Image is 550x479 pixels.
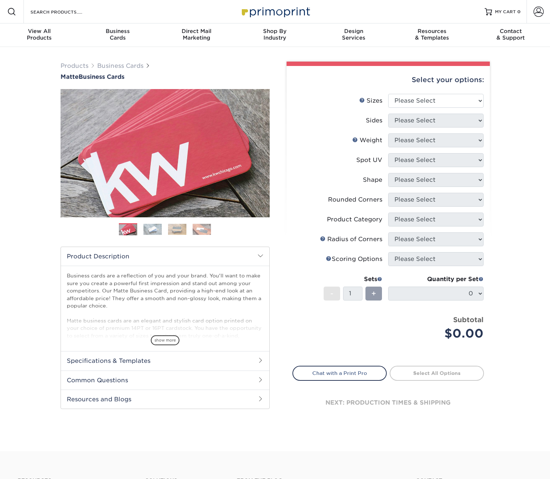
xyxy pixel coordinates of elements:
div: Spot UV [356,156,382,165]
h2: Product Description [61,247,269,266]
div: Shape [363,176,382,184]
a: Resources& Templates [393,23,471,47]
h2: Resources and Blogs [61,390,269,409]
span: Matte [61,73,79,80]
div: Marketing [157,28,236,41]
div: Sizes [359,96,382,105]
div: Sides [366,116,382,125]
span: MY CART [495,9,516,15]
img: Business Cards 02 [143,224,162,235]
div: Radius of Corners [320,235,382,244]
span: Business [79,28,157,34]
span: Shop By [236,28,314,34]
h2: Specifications & Templates [61,351,269,370]
div: Sets [324,275,382,284]
a: MatteBusiness Cards [61,73,270,80]
span: + [371,288,376,299]
span: show more [151,335,179,345]
strong: Subtotal [453,316,484,324]
span: Design [314,28,393,34]
img: Primoprint [238,4,312,19]
span: - [330,288,334,299]
a: Business Cards [97,62,143,69]
span: Contact [471,28,550,34]
input: SEARCH PRODUCTS..... [30,7,101,16]
span: Direct Mail [157,28,236,34]
img: Business Cards 04 [193,224,211,235]
div: Services [314,28,393,41]
div: Rounded Corners [328,195,382,204]
img: Business Cards 01 [119,221,137,239]
a: Products [61,62,88,69]
div: Quantity per Set [388,275,484,284]
div: Product Category [327,215,382,224]
span: 0 [517,9,521,14]
p: Business cards are a reflection of you and your brand. You'll want to make sure you create a powe... [67,272,263,376]
div: next: production times & shipping [292,381,484,425]
div: $0.00 [394,325,484,342]
div: Weight [352,136,382,145]
h1: Business Cards [61,73,270,80]
a: Direct MailMarketing [157,23,236,47]
div: Industry [236,28,314,41]
img: Matte 01 [61,49,270,258]
a: DesignServices [314,23,393,47]
a: Shop ByIndustry [236,23,314,47]
a: Select All Options [390,366,484,380]
div: & Templates [393,28,471,41]
a: Chat with a Print Pro [292,366,387,380]
div: & Support [471,28,550,41]
a: Contact& Support [471,23,550,47]
div: Cards [79,28,157,41]
span: Resources [393,28,471,34]
h2: Common Questions [61,371,269,390]
img: Business Cards 03 [168,224,186,235]
a: BusinessCards [79,23,157,47]
div: Select your options: [292,66,484,94]
div: Scoring Options [326,255,382,264]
